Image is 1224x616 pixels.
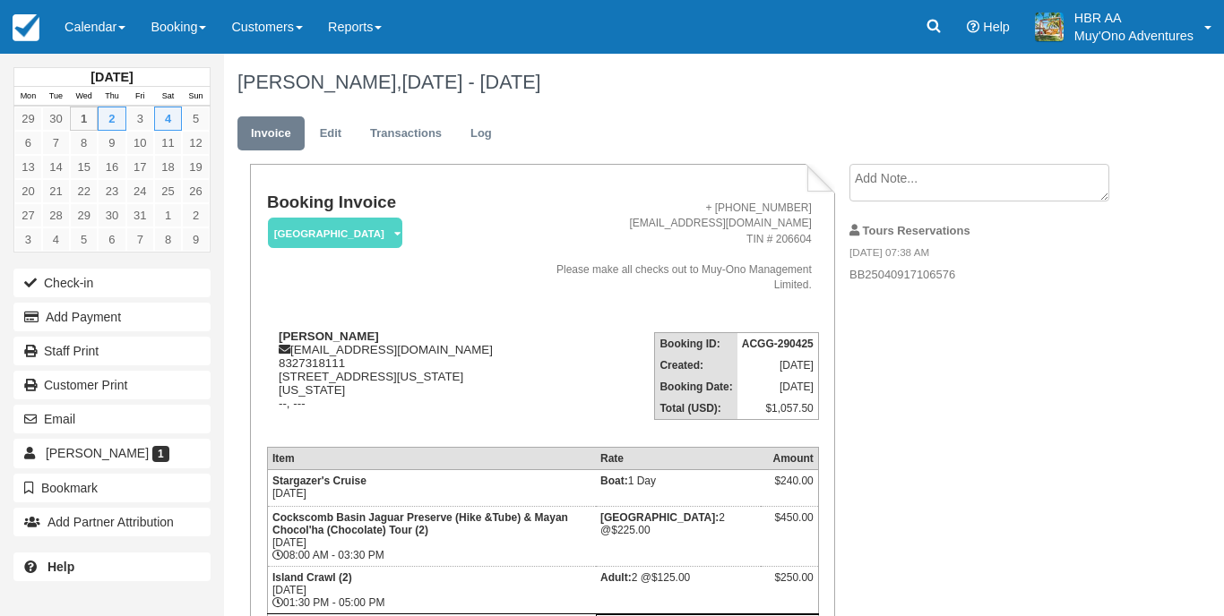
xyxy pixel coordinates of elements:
[849,245,1129,265] em: [DATE] 07:38 AM
[126,179,154,203] a: 24
[98,87,125,107] th: Thu
[14,131,42,155] a: 6
[42,227,70,252] a: 4
[14,155,42,179] a: 13
[70,87,98,107] th: Wed
[600,475,628,487] strong: Boat
[267,329,521,432] div: [EMAIL_ADDRESS][DOMAIN_NAME] 8327318111 [STREET_ADDRESS][US_STATE][US_STATE] --, ---
[98,131,125,155] a: 9
[42,131,70,155] a: 7
[152,446,169,462] span: 1
[70,107,98,131] a: 1
[357,116,455,151] a: Transactions
[13,371,211,399] a: Customer Print
[272,571,352,584] strong: Island Crawl (2)
[70,155,98,179] a: 15
[1074,9,1194,27] p: HBR AA
[655,376,737,398] th: Booking Date:
[91,70,133,84] strong: [DATE]
[737,398,819,420] td: $1,057.50
[651,571,690,584] span: $125.00
[154,131,182,155] a: 11
[47,560,74,574] b: Help
[13,552,211,581] a: Help
[13,14,39,41] img: checkfront-main-nav-mini-logo.png
[267,217,396,250] a: [GEOGRAPHIC_DATA]
[182,87,210,107] th: Sun
[182,179,210,203] a: 26
[13,508,211,536] button: Add Partner Attribution
[596,567,761,614] td: 2 @
[611,524,650,536] span: $225.00
[279,329,379,343] strong: [PERSON_NAME]
[98,107,125,131] a: 2
[655,398,737,420] th: Total (USD):
[529,201,812,293] address: + [PHONE_NUMBER] [EMAIL_ADDRESS][DOMAIN_NAME] TIN # 206604 Please make all checks out to Muy-Ono ...
[126,227,154,252] a: 7
[154,87,182,107] th: Sat
[272,475,366,487] strong: Stargazer's Cruise
[126,203,154,227] a: 31
[42,155,70,179] a: 14
[98,203,125,227] a: 30
[596,470,761,507] td: 1 Day
[737,376,819,398] td: [DATE]
[306,116,355,151] a: Edit
[42,87,70,107] th: Tue
[765,475,813,501] div: $240.00
[600,571,632,584] strong: Adult
[126,131,154,155] a: 10
[154,179,182,203] a: 25
[182,203,210,227] a: 2
[70,131,98,155] a: 8
[182,131,210,155] a: 12
[98,227,125,252] a: 6
[70,179,98,203] a: 22
[596,507,761,567] td: 2 @
[1074,27,1194,45] p: Muy'Ono Adventures
[13,405,211,433] button: Email
[600,511,719,524] strong: Thatch Caye Resort
[13,474,211,502] button: Bookmark
[154,227,182,252] a: 8
[70,227,98,252] a: 5
[42,203,70,227] a: 28
[401,71,540,93] span: [DATE] - [DATE]
[182,155,210,179] a: 19
[237,116,305,151] a: Invoice
[1035,13,1064,41] img: A20
[13,269,211,297] button: Check-in
[14,203,42,227] a: 27
[596,448,761,470] th: Rate
[967,21,979,33] i: Help
[983,20,1010,34] span: Help
[182,107,210,131] a: 5
[154,203,182,227] a: 1
[42,179,70,203] a: 21
[14,227,42,252] a: 3
[863,224,970,237] strong: Tours Reservations
[267,470,596,507] td: [DATE]
[13,439,211,467] a: [PERSON_NAME] 1
[742,338,814,350] strong: ACGG-290425
[272,511,568,536] strong: Cockscomb Basin Jaguar Preserve (Hike &Tube) & Mayan Chocol'ha (Chocolate) Tour (2)
[13,303,211,331] button: Add Payment
[98,179,125,203] a: 23
[126,107,154,131] a: 3
[126,87,154,107] th: Fri
[737,355,819,376] td: [DATE]
[46,446,149,460] span: [PERSON_NAME]
[126,155,154,179] a: 17
[14,87,42,107] th: Mon
[154,107,182,131] a: 4
[42,107,70,131] a: 30
[14,179,42,203] a: 20
[457,116,505,151] a: Log
[267,193,521,212] h1: Booking Invoice
[182,227,210,252] a: 9
[765,571,813,598] div: $250.00
[655,355,737,376] th: Created:
[98,155,125,179] a: 16
[70,203,98,227] a: 29
[14,107,42,131] a: 29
